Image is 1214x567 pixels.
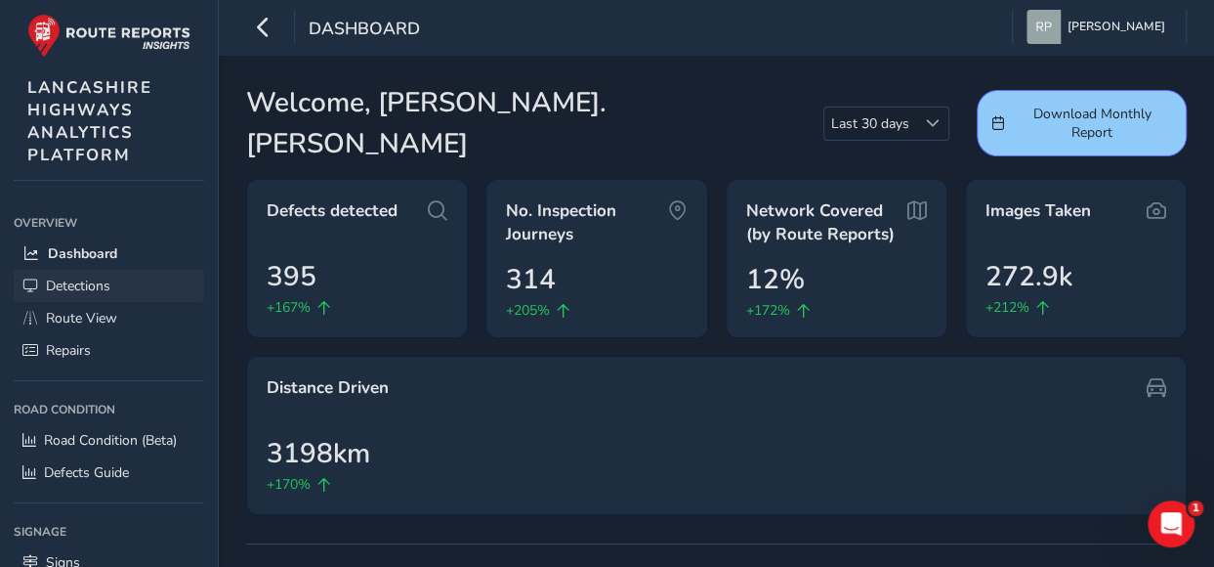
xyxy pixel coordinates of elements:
[267,474,311,495] span: +170%
[14,517,204,546] div: Signage
[746,300,790,321] span: +172%
[44,431,177,450] span: Road Condition (Beta)
[267,297,311,318] span: +167%
[985,199,1091,223] span: Images Taken
[246,82,823,164] span: Welcome, [PERSON_NAME].[PERSON_NAME]
[977,90,1187,156] button: Download Monthly Report
[14,270,204,302] a: Detections
[44,463,129,482] span: Defects Guide
[746,199,907,245] span: Network Covered (by Route Reports)
[27,14,190,58] img: rr logo
[824,108,916,140] span: Last 30 days
[985,297,1029,318] span: +212%
[14,238,204,270] a: Dashboard
[27,76,152,166] span: LANCASHIRE HIGHWAYS ANALYTICS PLATFORM
[1026,10,1061,44] img: diamond-layout
[746,259,805,300] span: 12%
[14,208,204,238] div: Overview
[267,376,389,400] span: Distance Driven
[309,17,420,44] span: Dashboard
[985,256,1072,297] span: 272.9k
[506,199,667,245] span: No. Inspection Journeys
[267,433,370,474] span: 3198km
[14,424,204,457] a: Road Condition (Beta)
[14,334,204,367] a: Repairs
[14,302,204,334] a: Route View
[506,300,550,321] span: +205%
[14,395,204,424] div: Road Condition
[1188,501,1203,516] span: 1
[1012,105,1172,142] span: Download Monthly Report
[1026,10,1172,44] button: [PERSON_NAME]
[46,341,91,360] span: Repairs
[506,259,556,300] span: 314
[46,309,117,327] span: Route View
[267,199,398,223] span: Defects detected
[1067,10,1165,44] span: [PERSON_NAME]
[14,457,204,489] a: Defects Guide
[48,244,117,263] span: Dashboard
[267,256,316,297] span: 395
[46,277,110,295] span: Detections
[1148,501,1194,547] iframe: Intercom live chat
